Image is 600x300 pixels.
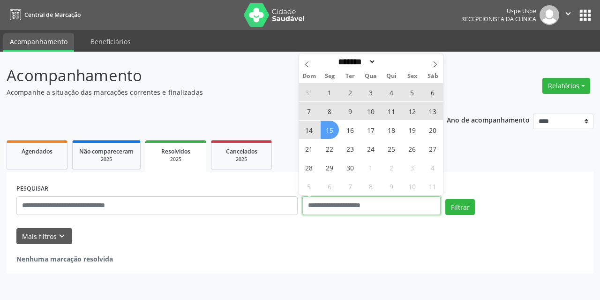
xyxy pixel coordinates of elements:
[16,254,113,263] strong: Nenhuma marcação resolvida
[152,156,200,163] div: 2025
[382,121,401,139] span: Setembro 18, 2025
[341,121,360,139] span: Setembro 16, 2025
[161,147,190,155] span: Resolvidos
[300,121,318,139] span: Setembro 14, 2025
[321,102,339,120] span: Setembro 8, 2025
[24,11,81,19] span: Central de Marcação
[321,158,339,177] span: Setembro 29, 2025
[422,73,443,79] span: Sáb
[403,139,421,158] span: Setembro 26, 2025
[300,177,318,195] span: Outubro 5, 2025
[7,87,417,97] p: Acompanhe a situação das marcações correntes e finalizadas
[461,15,536,23] span: Recepcionista da clínica
[424,158,442,177] span: Outubro 4, 2025
[403,158,421,177] span: Outubro 3, 2025
[226,147,257,155] span: Cancelados
[362,177,380,195] span: Outubro 8, 2025
[300,83,318,101] span: Agosto 31, 2025
[577,7,593,23] button: apps
[341,102,360,120] span: Setembro 9, 2025
[403,121,421,139] span: Setembro 19, 2025
[16,182,48,196] label: PESQUISAR
[403,177,421,195] span: Outubro 10, 2025
[335,57,376,67] select: Month
[300,158,318,177] span: Setembro 28, 2025
[341,83,360,101] span: Setembro 2, 2025
[382,102,401,120] span: Setembro 11, 2025
[79,156,134,163] div: 2025
[424,102,442,120] span: Setembro 13, 2025
[382,177,401,195] span: Outubro 9, 2025
[447,114,530,125] p: Ano de acompanhamento
[7,64,417,87] p: Acompanhamento
[341,158,360,177] span: Setembro 30, 2025
[218,156,265,163] div: 2025
[300,139,318,158] span: Setembro 21, 2025
[559,5,577,25] button: 
[403,102,421,120] span: Setembro 12, 2025
[79,147,134,155] span: Não compareceram
[424,139,442,158] span: Setembro 27, 2025
[403,83,421,101] span: Setembro 5, 2025
[461,7,536,15] div: Uspe Uspe
[424,83,442,101] span: Setembro 6, 2025
[3,33,74,52] a: Acompanhamento
[563,8,573,19] i: 
[340,73,360,79] span: Ter
[321,121,339,139] span: Setembro 15, 2025
[362,121,380,139] span: Setembro 17, 2025
[321,139,339,158] span: Setembro 22, 2025
[445,199,475,215] button: Filtrar
[540,5,559,25] img: img
[299,73,320,79] span: Dom
[341,139,360,158] span: Setembro 23, 2025
[319,73,340,79] span: Seg
[362,83,380,101] span: Setembro 3, 2025
[381,73,402,79] span: Qui
[542,78,590,94] button: Relatórios
[362,158,380,177] span: Outubro 1, 2025
[382,139,401,158] span: Setembro 25, 2025
[362,139,380,158] span: Setembro 24, 2025
[321,83,339,101] span: Setembro 1, 2025
[16,228,72,245] button: Mais filtroskeyboard_arrow_down
[22,147,52,155] span: Agendados
[84,33,137,50] a: Beneficiários
[424,177,442,195] span: Outubro 11, 2025
[362,102,380,120] span: Setembro 10, 2025
[402,73,422,79] span: Sex
[360,73,381,79] span: Qua
[382,158,401,177] span: Outubro 2, 2025
[57,231,67,241] i: keyboard_arrow_down
[300,102,318,120] span: Setembro 7, 2025
[321,177,339,195] span: Outubro 6, 2025
[382,83,401,101] span: Setembro 4, 2025
[7,7,81,23] a: Central de Marcação
[341,177,360,195] span: Outubro 7, 2025
[424,121,442,139] span: Setembro 20, 2025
